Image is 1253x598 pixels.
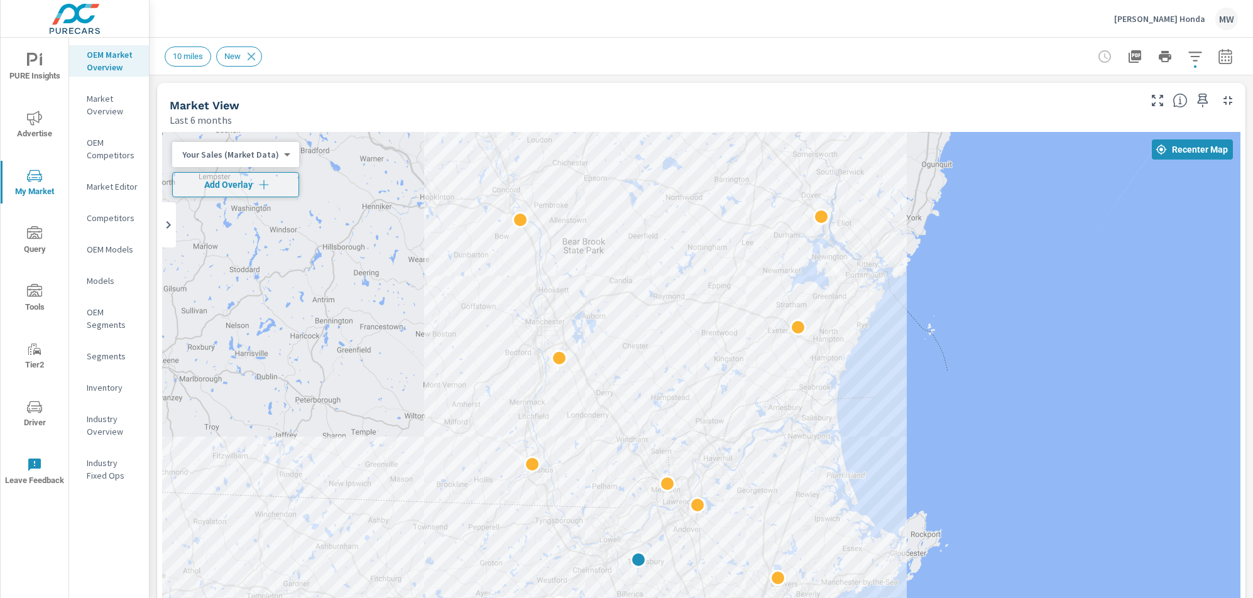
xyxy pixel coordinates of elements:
p: Competitors [87,212,139,224]
div: nav menu [1,38,68,500]
p: Market Editor [87,180,139,193]
div: Competitors [69,209,149,227]
button: "Export Report to PDF" [1122,44,1147,69]
button: Print Report [1152,44,1178,69]
div: Inventory [69,378,149,397]
div: Industry Fixed Ops [69,454,149,485]
div: OEM Segments [69,303,149,334]
span: Add Overlay [178,178,293,191]
span: PURE Insights [4,53,65,84]
p: Inventory [87,381,139,394]
p: OEM Segments [87,306,139,331]
p: OEM Models [87,243,139,256]
span: Tools [4,284,65,315]
button: Select Date Range [1213,44,1238,69]
span: 10 miles [165,52,211,61]
div: New [216,46,262,67]
span: My Market [4,168,65,199]
span: Recenter Map [1157,144,1228,155]
p: OEM Competitors [87,136,139,161]
p: Last 6 months [170,112,232,128]
p: Segments [87,350,139,362]
div: Market Overview [69,89,149,121]
span: Advertise [4,111,65,141]
button: Make Fullscreen [1147,90,1168,111]
p: Market Overview [87,92,139,117]
p: [PERSON_NAME] Honda [1114,13,1205,24]
span: Save this to your personalized report [1193,90,1213,111]
button: Apply Filters [1183,44,1208,69]
p: OEM Market Overview [87,48,139,73]
p: Industry Fixed Ops [87,457,139,482]
span: Leave Feedback [4,457,65,488]
span: Tier2 [4,342,65,372]
p: Your Sales (Market Data) [182,149,279,160]
button: Add Overlay [172,172,299,197]
h5: Market View [170,99,239,112]
p: Models [87,275,139,287]
div: Segments [69,347,149,366]
span: Find the biggest opportunities in your market for your inventory. Understand by postal code where... [1173,93,1188,108]
div: Market Editor [69,177,149,196]
div: OEM Models [69,240,149,259]
p: Industry Overview [87,413,139,438]
span: New [217,52,248,61]
div: OEM Market Overview [69,45,149,77]
div: OEM Competitors [69,133,149,165]
div: Industry Overview [69,410,149,441]
button: Recenter Map [1152,139,1233,160]
button: Minimize Widget [1218,90,1238,111]
div: Your Sales (Market Data) [172,149,289,161]
div: MW [1215,8,1238,30]
span: Driver [4,400,65,430]
div: Models [69,271,149,290]
span: Query [4,226,65,257]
